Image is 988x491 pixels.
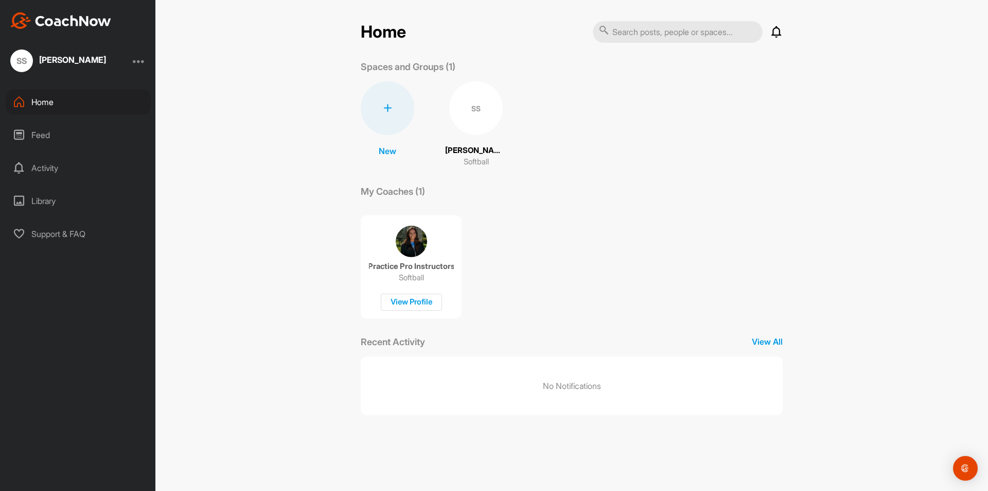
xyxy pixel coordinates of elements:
[396,226,427,257] img: coach avatar
[593,21,763,43] input: Search posts, people or spaces...
[543,380,601,392] p: No Notifications
[6,188,151,214] div: Library
[361,22,406,42] h2: Home
[361,60,455,74] p: Spaces and Groups (1)
[361,335,425,349] p: Recent Activity
[10,12,111,29] img: CoachNow
[369,261,454,272] p: Practice Pro Instructors
[6,221,151,247] div: Support & FAQ
[752,335,783,348] p: View All
[39,56,106,64] div: [PERSON_NAME]
[361,184,425,198] p: My Coaches (1)
[379,145,396,157] p: New
[445,145,507,157] p: [PERSON_NAME]
[445,81,507,168] a: SS[PERSON_NAME]Softball
[10,49,33,72] div: SS
[6,122,151,148] div: Feed
[399,273,424,283] p: Softball
[381,294,442,311] div: View Profile
[6,89,151,115] div: Home
[953,456,978,481] div: Open Intercom Messenger
[464,156,489,168] p: Softball
[449,81,503,135] div: SS
[6,155,151,181] div: Activity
